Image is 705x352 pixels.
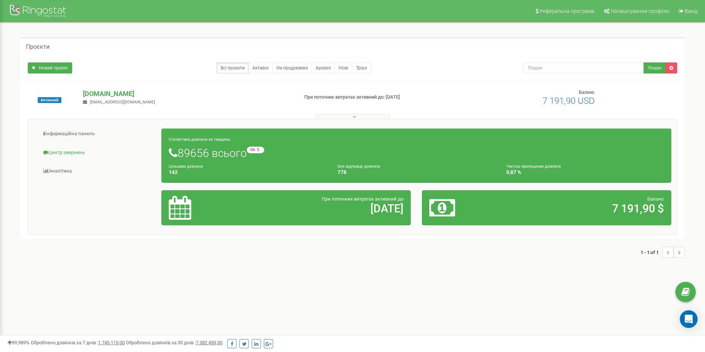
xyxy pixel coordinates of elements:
[90,100,155,105] span: [EMAIL_ADDRESS][DOMAIN_NAME]
[611,8,669,14] span: Налаштування профілю
[34,162,162,180] a: Аналiтика
[169,137,230,142] small: Статистика дзвінків за тиждень
[543,96,595,106] span: 7 191,90 USD
[28,62,72,74] a: Новий проєкт
[31,340,125,345] span: Оброблено дзвінків за 7 днів :
[644,62,666,74] button: Пошук
[312,62,335,74] a: Архівні
[506,170,664,175] h4: 0,87 %
[38,97,61,103] span: Активний
[247,147,264,153] small: -56
[216,62,249,74] a: Всі проєкти
[523,62,644,74] input: Пошук
[647,196,664,202] span: Баланс
[169,164,203,169] small: Цільових дзвінків
[352,62,371,74] a: Тріал
[169,170,326,175] h4: 142
[34,125,162,143] a: Інформаційна панель
[304,94,458,101] p: При поточних витратах активний до: [DATE]
[169,147,664,159] h1: 89656 всього
[26,44,50,50] h5: Проєкти
[335,62,352,74] a: Нові
[98,340,125,345] u: 1 745 115,00
[641,247,662,258] span: 1 - 1 of 1
[34,144,162,162] a: Центр звернень
[196,340,222,345] u: 7 382 453,00
[248,62,273,74] a: Активні
[511,202,664,215] h2: 7 191,90 $
[338,170,495,175] h4: 778
[540,8,594,14] span: Реферальна програма
[338,164,380,169] small: Без відповіді дзвінків
[322,196,403,202] span: При поточних витратах активний до
[83,89,292,99] p: [DOMAIN_NAME]
[251,202,403,215] h2: [DATE]
[579,89,595,95] span: Баланс
[641,239,685,265] nav: ...
[685,8,698,14] span: Вихід
[272,62,312,74] a: Не продовжені
[680,310,698,328] div: Open Intercom Messenger
[7,340,30,345] span: 99,989%
[506,164,561,169] small: Частка пропущених дзвінків
[126,340,222,345] span: Оброблено дзвінків за 30 днів :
